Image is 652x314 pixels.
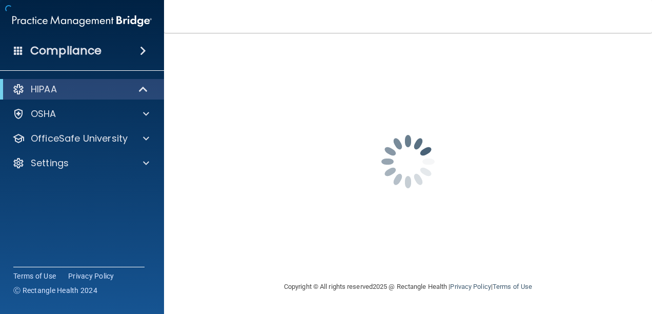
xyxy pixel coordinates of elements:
[31,132,128,145] p: OfficeSafe University
[12,108,149,120] a: OSHA
[31,108,56,120] p: OSHA
[13,285,97,296] span: Ⓒ Rectangle Health 2024
[12,83,149,95] a: HIPAA
[12,157,149,169] a: Settings
[30,44,101,58] h4: Compliance
[450,283,491,290] a: Privacy Policy
[31,157,69,169] p: Settings
[13,271,56,281] a: Terms of Use
[12,132,149,145] a: OfficeSafe University
[12,11,152,31] img: PMB logo
[357,110,459,213] img: spinner.e123f6fc.gif
[31,83,57,95] p: HIPAA
[221,270,595,303] div: Copyright © All rights reserved 2025 @ Rectangle Health | |
[493,283,532,290] a: Terms of Use
[68,271,114,281] a: Privacy Policy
